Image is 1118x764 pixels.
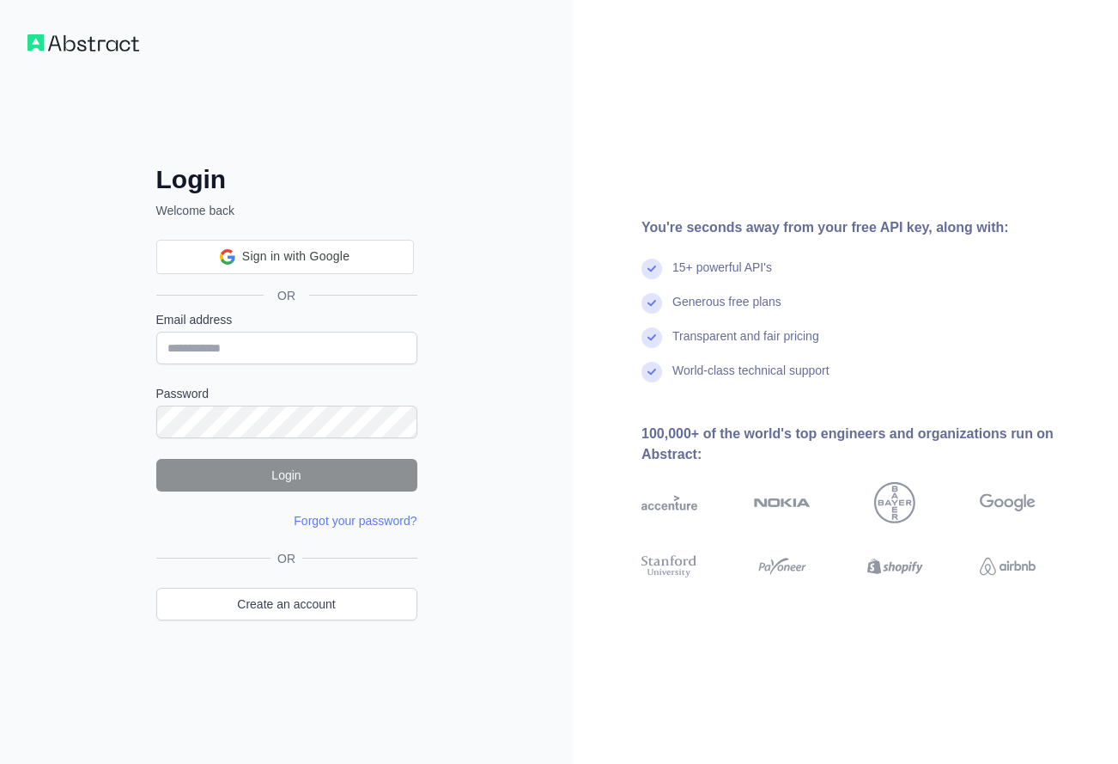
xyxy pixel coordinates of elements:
div: Generous free plans [672,293,781,327]
img: Workflow [27,34,139,52]
div: 100,000+ of the world's top engineers and organizations run on Abstract: [641,424,1091,465]
img: nokia [754,482,810,523]
span: OR [270,550,302,567]
label: Password [156,385,417,402]
div: World-class technical support [672,362,829,396]
img: check mark [641,362,662,382]
img: airbnb [980,553,1036,581]
img: stanford university [641,553,697,581]
span: OR [264,287,309,304]
button: Login [156,459,417,492]
a: Forgot your password? [294,514,416,528]
label: Email address [156,311,417,328]
img: check mark [641,293,662,314]
img: shopify [867,553,923,581]
img: payoneer [754,553,810,581]
img: google [980,482,1036,523]
div: 15+ powerful API's [672,259,772,293]
div: Transparent and fair pricing [672,327,819,362]
img: bayer [874,482,915,523]
a: Create an account [156,588,417,620]
p: Welcome back [156,202,417,219]
img: accenture [641,482,697,523]
img: check mark [641,259,662,279]
div: Sign in with Google [156,240,414,274]
img: check mark [641,327,662,348]
span: Sign in with Google [242,248,349,266]
h2: Login [156,164,417,195]
div: You're seconds away from your free API key, along with: [641,217,1091,238]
